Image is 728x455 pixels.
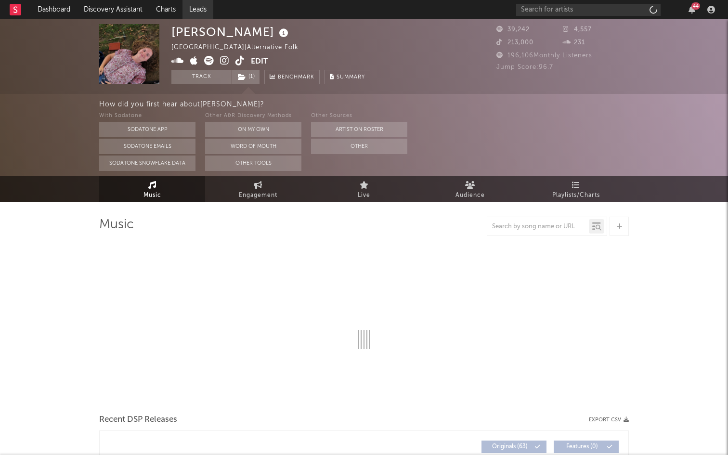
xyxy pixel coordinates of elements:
button: 44 [689,6,695,13]
div: [PERSON_NAME] [171,24,291,40]
button: Edit [251,56,268,68]
div: [GEOGRAPHIC_DATA] | Alternative Folk [171,42,310,53]
a: Audience [417,176,523,202]
a: Live [311,176,417,202]
button: Word Of Mouth [205,139,301,154]
a: Playlists/Charts [523,176,629,202]
button: Features(0) [554,441,619,453]
div: 44 [691,2,700,10]
span: 231 [563,39,585,46]
a: Engagement [205,176,311,202]
span: 4,557 [563,26,592,33]
span: Audience [455,190,485,201]
button: Sodatone Snowflake Data [99,156,195,171]
button: Sodatone App [99,122,195,137]
span: Engagement [239,190,277,201]
div: Other A&R Discovery Methods [205,110,301,122]
button: Other Tools [205,156,301,171]
input: Search by song name or URL [487,223,589,231]
button: (1) [232,70,260,84]
input: Search for artists [516,4,661,16]
span: Originals ( 63 ) [488,444,532,450]
span: 213,000 [496,39,533,46]
button: On My Own [205,122,301,137]
span: Jump Score: 96.7 [496,64,553,70]
span: Benchmark [278,72,314,83]
button: Artist on Roster [311,122,407,137]
span: Summary [337,75,365,80]
div: With Sodatone [99,110,195,122]
button: Summary [325,70,370,84]
span: Music [143,190,161,201]
a: Benchmark [264,70,320,84]
a: Music [99,176,205,202]
div: Other Sources [311,110,407,122]
span: Playlists/Charts [552,190,600,201]
button: Originals(63) [481,441,546,453]
button: Export CSV [589,417,629,423]
span: Features ( 0 ) [560,444,604,450]
span: 196,106 Monthly Listeners [496,52,592,59]
span: Live [358,190,370,201]
button: Sodatone Emails [99,139,195,154]
button: Track [171,70,232,84]
button: Other [311,139,407,154]
div: How did you first hear about [PERSON_NAME] ? [99,99,728,110]
span: 39,242 [496,26,530,33]
span: ( 1 ) [232,70,260,84]
span: Recent DSP Releases [99,414,177,426]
